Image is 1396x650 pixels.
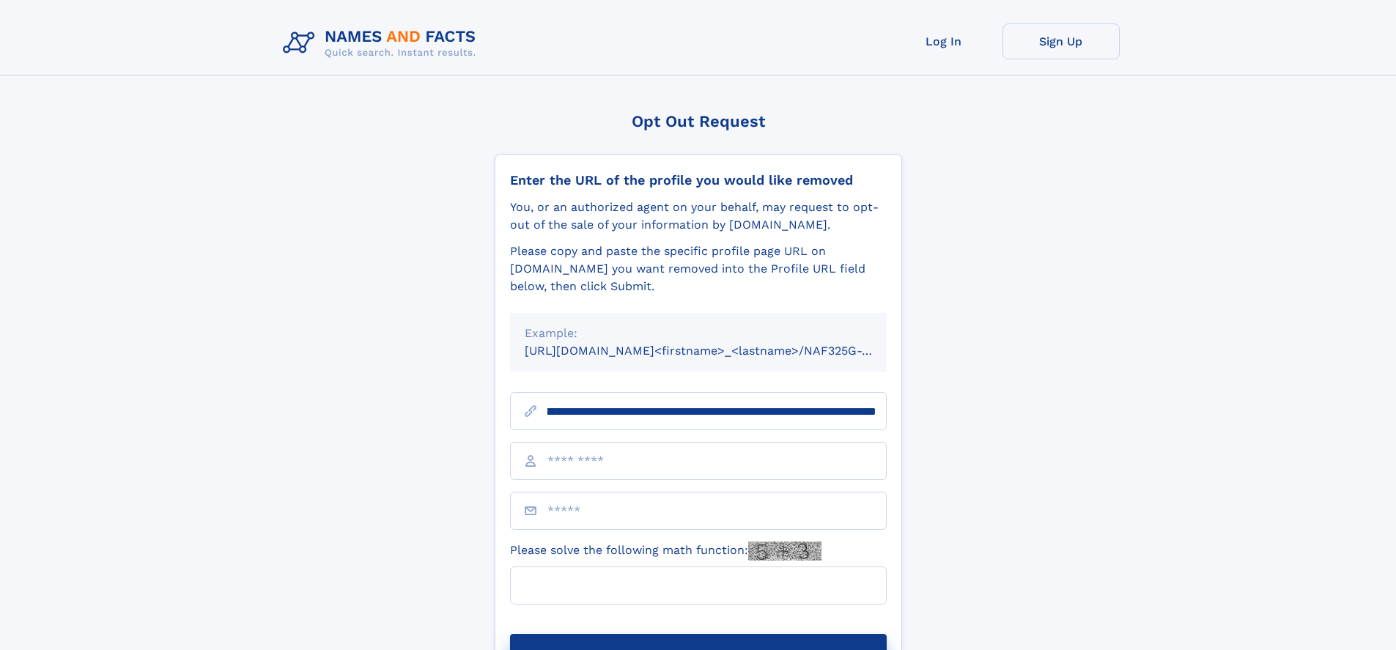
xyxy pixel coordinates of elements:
[525,344,915,358] small: [URL][DOMAIN_NAME]<firstname>_<lastname>/NAF325G-xxxxxxxx
[885,23,1002,59] a: Log In
[510,172,887,188] div: Enter the URL of the profile you would like removed
[1002,23,1120,59] a: Sign Up
[495,112,902,130] div: Opt Out Request
[525,325,872,342] div: Example:
[510,199,887,234] div: You, or an authorized agent on your behalf, may request to opt-out of the sale of your informatio...
[510,243,887,295] div: Please copy and paste the specific profile page URL on [DOMAIN_NAME] you want removed into the Pr...
[277,23,488,63] img: Logo Names and Facts
[510,542,821,561] label: Please solve the following math function:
